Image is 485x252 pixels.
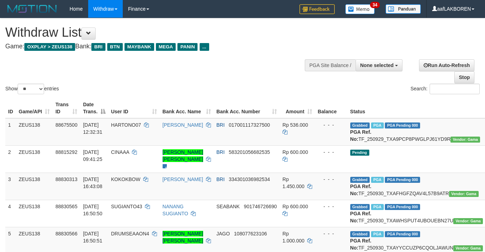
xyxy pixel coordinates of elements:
div: - - - [318,149,345,156]
span: 88675500 [55,122,77,128]
span: KOKOKBOW [111,176,140,182]
span: BRI [91,43,105,51]
input: Search: [430,84,480,94]
span: BRI [217,122,225,128]
td: ZEUS138 [16,118,53,146]
b: PGA Ref. No: [350,129,371,142]
span: Marked by aafchomsokheang [371,231,383,237]
span: None selected [360,62,394,68]
th: Bank Acc. Number: activate to sort column ascending [214,98,280,118]
h1: Withdraw List [5,25,316,40]
button: None selected [356,59,402,71]
img: Button%20Memo.svg [345,4,375,14]
span: Vendor URL: https://trx31.1velocity.biz [453,218,483,224]
span: Vendor URL: https://trx31.1velocity.biz [453,245,483,251]
span: Marked by aafchomsokheang [371,204,383,210]
span: Rp 600.000 [283,204,308,209]
div: - - - [318,230,345,237]
b: PGA Ref. No: [350,184,371,196]
div: - - - [318,121,345,128]
span: BTN [107,43,123,51]
a: [PERSON_NAME] [PERSON_NAME] [163,231,203,244]
span: Grabbed [350,204,370,210]
span: OXPLAY > ZEUS138 [24,43,75,51]
span: [DATE] 16:50:50 [83,204,102,216]
span: DRUMSEAAON4 [111,231,149,236]
h4: Game: Bank: [5,43,316,50]
td: 4 [5,200,16,227]
span: CINAAA [111,149,129,155]
td: ZEUS138 [16,145,53,173]
span: PGA Pending [385,204,420,210]
span: Copy 901746726690 to clipboard [244,204,277,209]
a: Run Auto-Refresh [419,59,474,71]
span: PGA Pending [385,122,420,128]
span: [DATE] 16:50:51 [83,231,102,244]
span: Rp 1.000.000 [283,231,304,244]
label: Show entries [5,84,59,94]
span: SUGIANTO43 [111,204,142,209]
span: 88830565 [55,204,77,209]
span: Pending [350,150,369,156]
span: Rp 600.000 [283,149,308,155]
span: [DATE] 12:32:31 [83,122,102,135]
span: MAYBANK [125,43,154,51]
span: PANIN [177,43,198,51]
img: MOTION_logo.png [5,4,59,14]
a: [PERSON_NAME] [PERSON_NAME] [163,149,203,162]
span: MEGA [156,43,176,51]
span: ... [200,43,209,51]
th: Game/API: activate to sort column ascending [16,98,53,118]
span: Copy 334301036982534 to clipboard [229,176,270,182]
span: 88815292 [55,149,77,155]
span: 88830313 [55,176,77,182]
select: Showentries [18,84,44,94]
div: - - - [318,203,345,210]
span: Vendor URL: https://trx31.1velocity.biz [450,137,480,143]
b: PGA Ref. No: [350,211,371,223]
span: Copy 017001117327500 to clipboard [229,122,270,128]
th: Balance [315,98,347,118]
th: Amount: activate to sort column ascending [280,98,315,118]
td: 2 [5,145,16,173]
span: Vendor URL: https://trx31.1velocity.biz [449,191,479,197]
span: Copy 108077623106 to clipboard [234,231,267,236]
span: SEABANK [217,204,240,209]
span: BRI [217,176,225,182]
th: User ID: activate to sort column ascending [108,98,160,118]
img: Feedback.jpg [299,4,335,14]
a: NANANG SUGIANTO [163,204,188,216]
span: Grabbed [350,177,370,183]
span: PGA Pending [385,231,420,237]
span: JAGO [217,231,230,236]
span: Rp 536.000 [283,122,308,128]
span: 34 [370,2,380,8]
label: Search: [411,84,480,94]
span: PGA Pending [385,177,420,183]
span: [DATE] 09:41:25 [83,149,102,162]
img: panduan.png [386,4,421,14]
th: ID [5,98,16,118]
span: Rp 1.450.000 [283,176,304,189]
span: BRI [217,149,225,155]
th: Date Trans.: activate to sort column descending [80,98,108,118]
span: Marked by aaftrukkakada [371,122,383,128]
a: [PERSON_NAME] [163,176,203,182]
a: Stop [454,71,474,83]
td: ZEUS138 [16,173,53,200]
div: PGA Site Balance / [305,59,356,71]
span: Grabbed [350,122,370,128]
span: Copy 583201056682535 to clipboard [229,149,270,155]
div: - - - [318,176,345,183]
th: Bank Acc. Name: activate to sort column ascending [160,98,214,118]
td: 1 [5,118,16,146]
span: Marked by aafchomsokheang [371,177,383,183]
span: HARTONO07 [111,122,141,128]
td: ZEUS138 [16,200,53,227]
span: [DATE] 16:43:08 [83,176,102,189]
a: [PERSON_NAME] [163,122,203,128]
span: 88830566 [55,231,77,236]
b: PGA Ref. No: [350,238,371,251]
td: 3 [5,173,16,200]
th: Trans ID: activate to sort column ascending [53,98,80,118]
